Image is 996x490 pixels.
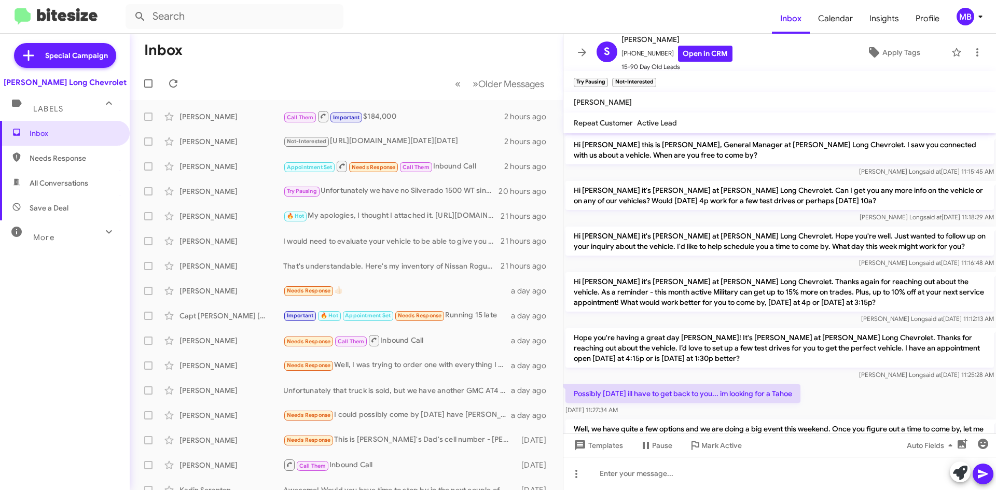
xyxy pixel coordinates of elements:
[501,261,555,271] div: 21 hours ago
[287,164,333,171] span: Appointment Set
[565,328,994,368] p: Hope you're having a great day [PERSON_NAME]! It's [PERSON_NAME] at [PERSON_NAME] Long Chevrolet....
[501,236,555,246] div: 21 hours ago
[957,8,974,25] div: MB
[565,272,994,312] p: Hi [PERSON_NAME] it's [PERSON_NAME] at [PERSON_NAME] Long Chevrolet. Thanks again for reaching ou...
[283,261,501,271] div: That's understandable. Here's my inventory of Nissan Rogue's under 80K miles. If there's one that...
[287,138,327,145] span: Not-Interested
[923,259,941,267] span: said at
[678,46,732,62] a: Open in CRM
[574,78,608,87] small: Try Pausing
[179,410,283,421] div: [PERSON_NAME]
[907,436,957,455] span: Auto Fields
[287,188,317,194] span: Try Pausing
[45,50,108,61] span: Special Campaign
[516,460,555,470] div: [DATE]
[504,111,555,122] div: 2 hours ago
[923,167,941,175] span: said at
[860,213,994,221] span: [PERSON_NAME] Long [DATE] 11:18:29 AM
[563,436,631,455] button: Templates
[283,409,511,421] div: I could possibly come by [DATE] have [PERSON_NAME] found my diamond in the rough?
[14,43,116,68] a: Special Campaign
[345,312,391,319] span: Appointment Set
[898,436,965,455] button: Auto Fields
[283,334,511,347] div: Inbound Call
[652,436,672,455] span: Pause
[283,285,511,297] div: 👍🏻
[501,211,555,221] div: 21 hours ago
[504,161,555,172] div: 2 hours ago
[511,335,555,346] div: a day ago
[179,335,283,346] div: [PERSON_NAME]
[861,315,994,323] span: [PERSON_NAME] Long [DATE] 11:12:13 AM
[511,410,555,421] div: a day ago
[612,78,656,87] small: Not-Interested
[565,419,994,449] p: Well, we have quite a few options and we are doing a big event this weekend. Once you figure out ...
[283,160,504,173] div: Inbound Call
[701,436,742,455] span: Mark Active
[283,310,511,321] div: Running 15 late
[287,114,314,121] span: Call Them
[907,4,948,34] a: Profile
[287,412,331,418] span: Needs Response
[283,434,516,446] div: This is [PERSON_NAME]'s Dad's cell number - [PERSON_NAME]'s cell is [PHONE_NUMBER]
[179,435,283,445] div: [PERSON_NAME]
[287,312,314,319] span: Important
[283,359,511,371] div: Well, I was trying to order one with everything I wanted, but I would be interested in a 2025 loa...
[179,460,283,470] div: [PERSON_NAME]
[179,385,283,396] div: [PERSON_NAME]
[403,164,430,171] span: Call Them
[516,435,555,445] div: [DATE]
[681,436,750,455] button: Mark Active
[398,312,442,319] span: Needs Response
[283,110,504,123] div: $184,000
[33,233,54,242] span: More
[882,43,920,62] span: Apply Tags
[33,104,63,114] span: Labels
[621,46,732,62] span: [PHONE_NUMBER]
[449,73,467,94] button: Previous
[179,161,283,172] div: [PERSON_NAME]
[604,44,610,60] span: S
[565,227,994,256] p: Hi [PERSON_NAME] it's [PERSON_NAME] at [PERSON_NAME] Long Chevrolet. Hope you're well. Just wante...
[283,236,501,246] div: I would need to evaluate your vehicle to be able to give you an offer.
[565,384,800,403] p: Possibly [DATE] ill have to get back to you... im looking for a Tahoe
[621,62,732,72] span: 15-90 Day Old Leads
[126,4,343,29] input: Search
[565,135,994,164] p: Hi [PERSON_NAME] this is [PERSON_NAME], General Manager at [PERSON_NAME] Long Chevrolet. I saw yo...
[30,128,118,138] span: Inbox
[179,136,283,147] div: [PERSON_NAME]
[4,77,127,88] div: [PERSON_NAME] Long Chevrolet
[511,360,555,371] div: a day ago
[574,97,632,107] span: [PERSON_NAME]
[352,164,396,171] span: Needs Response
[455,77,461,90] span: «
[287,437,331,443] span: Needs Response
[859,259,994,267] span: [PERSON_NAME] Long [DATE] 11:16:48 AM
[179,236,283,246] div: [PERSON_NAME]
[179,261,283,271] div: [PERSON_NAME]
[637,118,677,128] span: Active Lead
[772,4,810,34] a: Inbox
[333,114,360,121] span: Important
[283,210,501,222] div: My apologies, I thought I attached it. [URL][DOMAIN_NAME]
[511,286,555,296] div: a day ago
[861,4,907,34] span: Insights
[299,463,326,469] span: Call Them
[504,136,555,147] div: 2 hours ago
[810,4,861,34] a: Calendar
[621,33,732,46] span: [PERSON_NAME]
[30,203,68,213] span: Save a Deal
[283,458,516,471] div: Inbound Call
[283,135,504,147] div: [URL][DOMAIN_NAME][DATE][DATE]
[449,73,550,94] nav: Page navigation example
[574,118,633,128] span: Repeat Customer
[179,360,283,371] div: [PERSON_NAME]
[283,185,499,197] div: Unfortunately we have no Silverado 1500 WT since they are all fleet vehicles sold to the state. W...
[859,371,994,379] span: [PERSON_NAME] Long [DATE] 11:25:28 AM
[925,315,943,323] span: said at
[923,213,942,221] span: said at
[30,178,88,188] span: All Conversations
[859,167,994,175] span: [PERSON_NAME] Long [DATE] 11:15:45 AM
